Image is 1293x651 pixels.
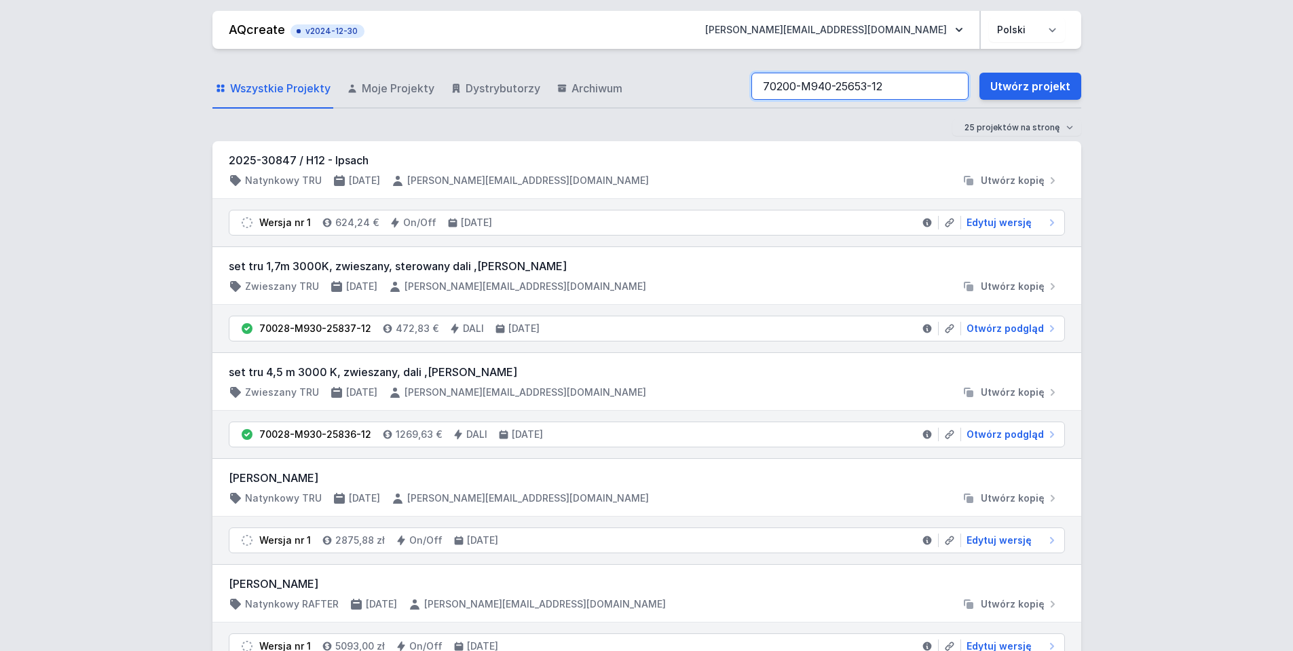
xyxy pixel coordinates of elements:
span: Edytuj wersję [967,534,1032,547]
span: Utwórz kopię [981,280,1045,293]
h4: Zwieszany TRU [245,386,319,399]
button: v2024-12-30 [291,22,364,38]
span: Edytuj wersję [967,216,1032,229]
h4: Zwieszany TRU [245,280,319,293]
img: draft.svg [240,216,254,229]
h4: [DATE] [346,280,377,293]
span: Dystrybutorzy [466,80,540,96]
a: Moje Projekty [344,69,437,109]
h4: Natynkowy RAFTER [245,597,339,611]
a: AQcreate [229,22,285,37]
img: draft.svg [240,534,254,547]
span: Utwórz kopię [981,491,1045,505]
a: Dystrybutorzy [448,69,543,109]
a: Archiwum [554,69,625,109]
h4: [DATE] [346,386,377,399]
span: Utwórz kopię [981,174,1045,187]
h4: [DATE] [349,174,380,187]
a: Utwórz projekt [979,73,1081,100]
h4: DALI [463,322,484,335]
span: Archiwum [571,80,622,96]
span: Otwórz podgląd [967,428,1044,441]
a: Otwórz podgląd [961,322,1059,335]
h4: 2875,88 zł [335,534,385,547]
h4: [PERSON_NAME][EMAIL_ADDRESS][DOMAIN_NAME] [424,597,666,611]
button: Utwórz kopię [956,491,1065,505]
h3: 2025-30847 / H12 - Ipsach [229,152,1065,168]
a: Wszystkie Projekty [212,69,333,109]
h4: [DATE] [461,216,492,229]
h3: [PERSON_NAME] [229,576,1065,592]
div: 70028-M930-25837-12 [259,322,371,335]
h3: [PERSON_NAME] [229,470,1065,486]
div: Wersja nr 1 [259,216,311,229]
div: Wersja nr 1 [259,534,311,547]
h4: [PERSON_NAME][EMAIL_ADDRESS][DOMAIN_NAME] [407,174,649,187]
select: Wybierz język [989,18,1065,42]
span: Utwórz kopię [981,597,1045,611]
span: Utwórz kopię [981,386,1045,399]
a: Otwórz podgląd [961,428,1059,441]
h4: [DATE] [467,534,498,547]
h4: [DATE] [366,597,397,611]
div: 70028-M930-25836-12 [259,428,371,441]
h4: 624,24 € [335,216,379,229]
span: Moje Projekty [362,80,434,96]
input: Szukaj wśród projektów i wersji... [751,73,969,100]
h4: [DATE] [512,428,543,441]
h4: DALI [466,428,487,441]
button: Utwórz kopię [956,597,1065,611]
span: Otwórz podgląd [967,322,1044,335]
h4: 472,83 € [396,322,438,335]
h4: Natynkowy TRU [245,174,322,187]
span: Wszystkie Projekty [230,80,331,96]
h4: Natynkowy TRU [245,491,322,505]
h4: [PERSON_NAME][EMAIL_ADDRESS][DOMAIN_NAME] [405,280,646,293]
button: [PERSON_NAME][EMAIL_ADDRESS][DOMAIN_NAME] [694,18,974,42]
h3: set tru 1,7m 3000K, zwieszany, sterowany dali ,[PERSON_NAME] [229,258,1065,274]
h4: On/Off [403,216,436,229]
a: Edytuj wersję [961,216,1059,229]
h4: On/Off [409,534,443,547]
a: Edytuj wersję [961,534,1059,547]
h4: [DATE] [349,491,380,505]
button: Utwórz kopię [956,174,1065,187]
h4: 1269,63 € [396,428,442,441]
h4: [PERSON_NAME][EMAIL_ADDRESS][DOMAIN_NAME] [405,386,646,399]
span: v2024-12-30 [297,26,358,37]
button: Utwórz kopię [956,386,1065,399]
h4: [DATE] [508,322,540,335]
button: Utwórz kopię [956,280,1065,293]
h3: set tru 4,5 m 3000 K, zwieszany, dali ,[PERSON_NAME] [229,364,1065,380]
h4: [PERSON_NAME][EMAIL_ADDRESS][DOMAIN_NAME] [407,491,649,505]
